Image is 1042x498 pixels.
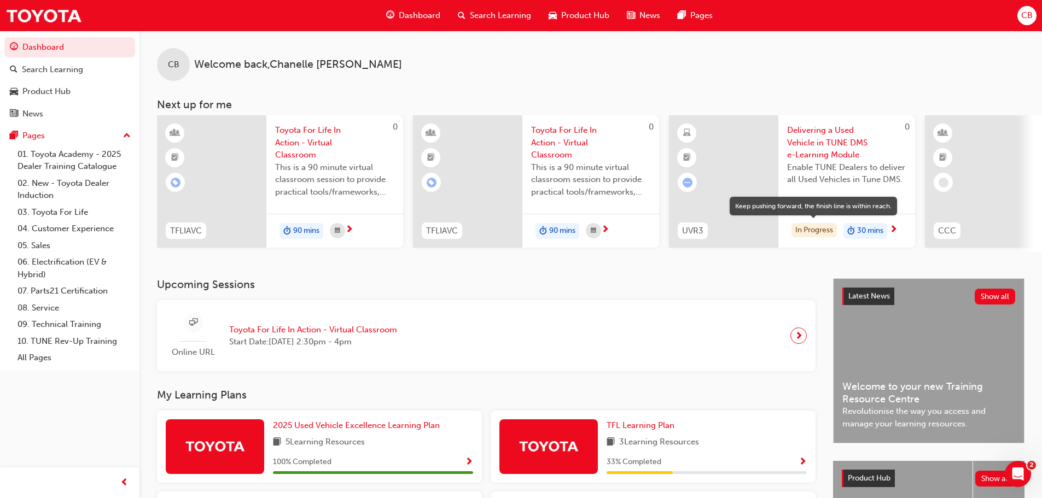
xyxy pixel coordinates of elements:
span: 2025 Used Vehicle Excellence Learning Plan [273,420,440,430]
a: pages-iconPages [669,4,721,27]
span: 5 Learning Resources [286,436,365,449]
span: Show Progress [799,458,807,467]
a: All Pages [13,349,135,366]
span: Toyota For Life In Action - Virtual Classroom [531,124,650,161]
a: 01. Toyota Academy - 2025 Dealer Training Catalogue [13,146,135,175]
button: Pages [4,126,135,146]
span: learningResourceType_INSTRUCTOR_LED-icon [939,126,947,140]
span: search-icon [10,65,18,75]
span: Latest News [848,291,890,301]
span: book-icon [607,436,615,449]
iframe: Intercom live chat [1005,461,1031,487]
span: learningRecordVerb_NONE-icon [939,178,948,188]
a: Dashboard [4,37,135,57]
button: Show all [975,471,1016,487]
div: Search Learning [22,63,83,76]
a: search-iconSearch Learning [449,4,540,27]
a: 10. TUNE Rev-Up Training [13,333,135,350]
span: Search Learning [470,9,531,22]
button: Show all [975,289,1016,304]
span: next-icon [889,225,898,235]
span: duration-icon [283,224,291,238]
span: learningResourceType_INSTRUCTOR_LED-icon [171,126,179,140]
span: duration-icon [847,224,855,238]
span: learningRecordVerb_ATTEMPT-icon [683,178,692,188]
span: duration-icon [539,224,547,238]
span: calendar-icon [591,224,596,238]
span: Dashboard [399,9,440,22]
span: booktick-icon [939,151,947,165]
span: booktick-icon [427,151,435,165]
h3: Next up for me [139,98,1042,111]
span: This is a 90 minute virtual classroom session to provide practical tools/frameworks, behaviours a... [275,161,394,198]
span: Enable TUNE Dealers to deliver all Used Vehicles in Tune DMS. [787,161,906,186]
img: Trak [519,436,579,455]
span: 100 % Completed [273,456,331,468]
span: sessionType_ONLINE_URL-icon [189,316,197,330]
a: 0TFLIAVCToyota For Life In Action - Virtual ClassroomThis is a 90 minute virtual classroom sessio... [157,115,403,248]
span: news-icon [627,9,635,22]
div: News [22,108,43,120]
span: CB [168,58,179,71]
span: Delivering a Used Vehicle in TUNE DMS e-Learning Module [787,124,906,161]
span: This is a 90 minute virtual classroom session to provide practical tools/frameworks, behaviours a... [531,161,650,198]
span: 0 [393,122,398,132]
span: Show Progress [465,458,473,467]
a: 04. Customer Experience [13,220,135,237]
a: 0UVR3Delivering a Used Vehicle in TUNE DMS e-Learning ModuleEnable TUNE Dealers to deliver all Us... [669,115,915,248]
span: 2 [1027,461,1036,470]
a: Latest NewsShow all [842,288,1015,305]
span: Start Date: [DATE] 2:30pm - 4pm [229,336,397,348]
h3: Upcoming Sessions [157,278,816,291]
a: News [4,104,135,124]
span: CB [1021,9,1033,22]
a: 05. Sales [13,237,135,254]
span: Toyota For Life In Action - Virtual Classroom [275,124,394,161]
span: Welcome back , Chanelle [PERSON_NAME] [194,58,402,71]
a: car-iconProduct Hub [540,4,618,27]
span: next-icon [601,225,609,235]
button: DashboardSearch LearningProduct HubNews [4,35,135,126]
span: up-icon [123,129,131,143]
span: learningRecordVerb_ENROLL-icon [427,178,436,188]
span: 90 mins [293,225,319,237]
span: next-icon [795,328,803,343]
span: 0 [649,122,654,132]
span: guage-icon [386,9,394,22]
span: 0 [905,122,910,132]
img: Trak [5,3,82,28]
a: 02. New - Toyota Dealer Induction [13,175,135,204]
span: news-icon [10,109,18,119]
span: 33 % Completed [607,456,661,468]
span: News [639,9,660,22]
span: learningRecordVerb_ENROLL-icon [171,178,181,188]
a: 09. Technical Training [13,316,135,333]
span: guage-icon [10,43,18,52]
a: Product HubShow all [842,470,1016,487]
a: 08. Service [13,300,135,317]
a: 0TFLIAVCToyota For Life In Action - Virtual ClassroomThis is a 90 minute virtual classroom sessio... [413,115,659,248]
span: next-icon [345,225,353,235]
a: guage-iconDashboard [377,4,449,27]
span: Welcome to your new Training Resource Centre [842,380,1015,405]
span: 3 Learning Resources [619,436,699,449]
span: pages-icon [678,9,686,22]
span: Revolutionise the way you access and manage your learning resources. [842,405,1015,430]
div: In Progress [791,223,837,238]
span: TFLIAVC [170,225,202,237]
span: prev-icon [120,476,129,490]
span: Pages [690,9,713,22]
span: Product Hub [848,473,890,483]
span: TFLIAVC [426,225,458,237]
a: Search Learning [4,60,135,80]
span: Product Hub [561,9,609,22]
span: booktick-icon [171,151,179,165]
span: 90 mins [549,225,575,237]
a: Product Hub [4,81,135,102]
a: 06. Electrification (EV & Hybrid) [13,254,135,283]
span: car-icon [10,87,18,97]
button: Show Progress [465,455,473,469]
button: CB [1017,6,1037,25]
div: Keep pushing forward, the finish line is within reach. [735,201,892,211]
